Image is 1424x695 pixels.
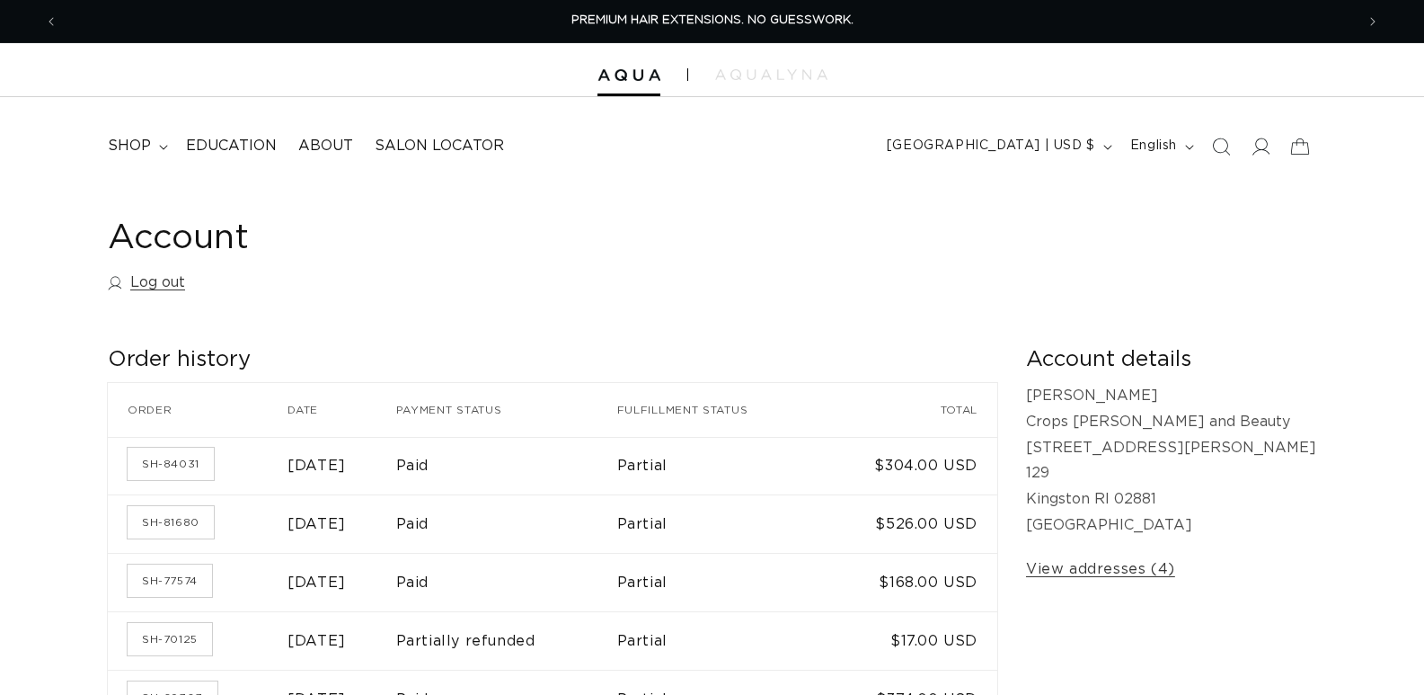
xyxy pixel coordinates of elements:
a: Order number SH-81680 [128,506,214,539]
h2: Order history [108,346,997,374]
td: Paid [396,553,617,611]
td: $17.00 USD [827,611,997,670]
a: Education [175,126,287,166]
td: Partially refunded [396,611,617,670]
td: Partial [617,495,827,553]
span: Salon Locator [375,137,504,156]
summary: Search [1201,127,1241,166]
h1: Account [108,217,1316,261]
span: PREMIUM HAIR EXTENSIONS. NO GUESSWORK. [571,14,854,26]
time: [DATE] [287,634,346,648]
td: Paid [396,495,617,553]
button: English [1119,129,1201,164]
img: aqualyna.com [715,69,827,80]
td: Partial [617,611,827,670]
time: [DATE] [287,517,346,531]
span: [GEOGRAPHIC_DATA] | USD $ [887,137,1095,156]
summary: shop [97,126,175,166]
time: [DATE] [287,459,346,473]
span: Education [186,137,277,156]
a: About [287,126,364,166]
a: View addresses (4) [1026,557,1175,583]
a: Order number SH-70125 [128,623,212,655]
button: Next announcement [1353,4,1393,39]
td: $304.00 USD [827,437,997,495]
p: [PERSON_NAME] Crops [PERSON_NAME] and Beauty [STREET_ADDRESS][PERSON_NAME] 129 Kingston RI 02881 ... [1026,383,1316,539]
time: [DATE] [287,575,346,590]
td: Partial [617,437,827,495]
a: Salon Locator [364,126,515,166]
img: Aqua Hair Extensions [597,69,660,82]
button: Previous announcement [31,4,71,39]
th: Payment status [396,383,617,437]
td: Paid [396,437,617,495]
th: Date [287,383,396,437]
th: Total [827,383,997,437]
a: Order number SH-84031 [128,448,214,480]
span: English [1130,137,1177,156]
a: Log out [108,270,185,296]
span: About [298,137,353,156]
th: Order [108,383,287,437]
td: Partial [617,553,827,611]
button: [GEOGRAPHIC_DATA] | USD $ [876,129,1119,164]
span: shop [108,137,151,156]
th: Fulfillment status [617,383,827,437]
td: $168.00 USD [827,553,997,611]
td: $526.00 USD [827,495,997,553]
a: Order number SH-77574 [128,565,212,597]
h2: Account details [1026,346,1316,374]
